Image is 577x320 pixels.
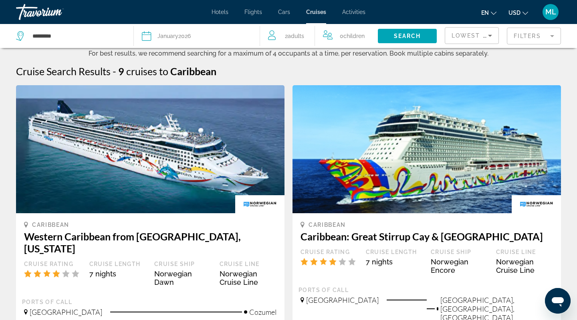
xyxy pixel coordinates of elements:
[293,85,561,213] img: 1610012889.png
[212,9,228,15] a: Hotels
[16,85,284,213] img: 1610012582.png
[32,222,69,228] span: Caribbean
[126,65,168,77] span: cruises to
[157,33,178,39] span: January
[481,10,489,16] span: en
[278,9,290,15] a: Cars
[309,222,346,228] span: Caribbean
[260,24,378,48] button: Travelers: 2 adults, 0 children
[16,65,111,77] h1: Cruise Search Results
[118,65,124,77] span: 9
[24,260,81,268] div: Cruise Rating
[496,248,553,256] div: Cruise Line
[431,248,488,256] div: Cruise Ship
[540,4,561,20] button: User Menu
[301,248,358,256] div: Cruise Rating
[154,260,212,268] div: Cruise Ship
[507,27,561,45] button: Filter
[154,270,212,286] div: Norwegian Dawn
[343,33,365,39] span: Children
[24,230,276,254] h3: Western Caribbean from [GEOGRAPHIC_DATA], [US_STATE]
[299,286,555,294] div: Ports of call
[508,10,521,16] span: USD
[16,2,96,22] a: Travorium
[431,258,488,274] div: Norwegian Encore
[366,248,423,256] div: Cruise Length
[170,65,216,77] span: Caribbean
[545,288,571,314] iframe: Button to launch messaging window
[235,195,284,213] img: ncl.gif
[142,24,251,48] button: January2026
[342,9,365,15] a: Activities
[157,30,191,42] div: 2026
[306,296,379,304] span: [GEOGRAPHIC_DATA]
[366,258,423,266] div: 7 nights
[306,9,326,15] a: Cruises
[89,260,147,268] div: Cruise Length
[22,298,278,306] div: Ports of call
[394,33,421,39] span: Search
[113,65,116,77] span: -
[288,33,304,39] span: Adults
[220,270,277,286] div: Norwegian Cruise Line
[545,8,556,16] span: ML
[244,9,262,15] a: Flights
[249,308,276,316] span: Cozumel
[30,308,102,316] span: [GEOGRAPHIC_DATA]
[285,30,304,42] span: 2
[496,258,553,274] div: Norwegian Cruise Line
[301,230,553,242] h3: Caribbean: Great Stirrup Cay & [GEOGRAPHIC_DATA]
[89,270,147,278] div: 7 nights
[512,195,561,213] img: ncl.gif
[220,260,277,268] div: Cruise Line
[452,32,503,39] span: Lowest Price
[508,7,528,18] button: Change currency
[481,7,496,18] button: Change language
[340,30,365,42] span: 0
[378,29,437,43] button: Search
[452,31,492,40] mat-select: Sort by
